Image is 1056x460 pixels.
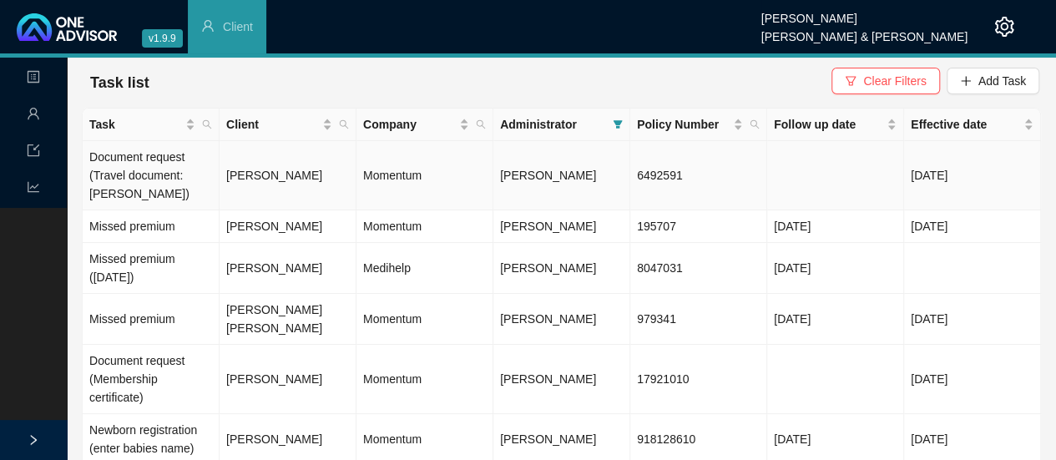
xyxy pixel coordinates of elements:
div: [PERSON_NAME] [761,4,968,23]
td: [DATE] [767,210,904,243]
td: 195707 [630,210,767,243]
td: [DATE] [904,210,1041,243]
td: [PERSON_NAME] [PERSON_NAME] [220,294,356,345]
td: Momentum [356,345,493,414]
span: search [472,112,489,137]
td: 8047031 [630,243,767,294]
td: Momentum [356,210,493,243]
td: Medihelp [356,243,493,294]
span: Task [89,115,182,134]
th: Company [356,109,493,141]
span: setting [994,17,1014,37]
span: Add Task [978,72,1026,90]
td: Momentum [356,141,493,210]
span: filter [845,75,856,87]
td: [DATE] [767,294,904,345]
span: Task list [90,74,149,91]
span: [PERSON_NAME] [500,312,596,326]
span: [PERSON_NAME] [500,372,596,386]
span: [PERSON_NAME] [500,261,596,275]
span: Follow up date [774,115,883,134]
th: Policy Number [630,109,767,141]
td: [DATE] [904,294,1041,345]
span: plus [960,75,972,87]
span: search [202,119,212,129]
span: line-chart [27,173,40,206]
td: [DATE] [904,141,1041,210]
span: Clear Filters [863,72,926,90]
th: Task [83,109,220,141]
span: filter [613,119,623,129]
span: search [746,112,763,137]
span: v1.9.9 [142,29,183,48]
span: Client [223,20,253,33]
div: [PERSON_NAME] & [PERSON_NAME] [761,23,968,41]
button: Add Task [947,68,1039,94]
span: [PERSON_NAME] [500,432,596,446]
td: [PERSON_NAME] [220,345,356,414]
td: Momentum [356,294,493,345]
td: 979341 [630,294,767,345]
span: filter [609,112,626,137]
span: search [339,119,349,129]
td: [PERSON_NAME] [220,243,356,294]
td: [PERSON_NAME] [220,141,356,210]
span: Company [363,115,456,134]
span: Administrator [500,115,606,134]
td: Document request (Membership certificate) [83,345,220,414]
span: Policy Number [637,115,730,134]
th: Client [220,109,356,141]
td: Missed premium [83,294,220,345]
span: Client [226,115,319,134]
span: user [27,99,40,133]
span: profile [27,63,40,96]
span: [PERSON_NAME] [500,220,596,233]
td: [DATE] [767,243,904,294]
span: user [201,19,215,33]
span: right [28,434,39,446]
img: 2df55531c6924b55f21c4cf5d4484680-logo-light.svg [17,13,117,41]
span: [PERSON_NAME] [500,169,596,182]
span: search [476,119,486,129]
td: 17921010 [630,345,767,414]
th: Follow up date [767,109,904,141]
td: Missed premium ([DATE]) [83,243,220,294]
th: Effective date [904,109,1041,141]
span: import [27,136,40,169]
button: Clear Filters [831,68,939,94]
td: 6492591 [630,141,767,210]
td: [PERSON_NAME] [220,210,356,243]
td: Document request (Travel document: [PERSON_NAME]) [83,141,220,210]
span: search [750,119,760,129]
span: search [336,112,352,137]
span: Effective date [911,115,1020,134]
span: search [199,112,215,137]
td: [DATE] [904,345,1041,414]
td: Missed premium [83,210,220,243]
